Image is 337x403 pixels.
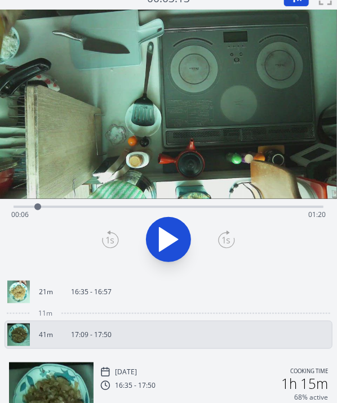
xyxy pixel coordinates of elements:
img: 250907081014_thumb.jpeg [7,324,30,346]
p: [DATE] [115,367,137,377]
p: 16:35 - 16:57 [71,287,112,296]
p: 21m [39,287,53,296]
p: 16:35 - 17:50 [115,381,156,390]
p: 41m [39,330,53,339]
span: 00:06 [11,210,29,219]
p: 17:09 - 17:50 [71,330,112,339]
p: Cooking time [290,367,328,377]
img: 250907073625_thumb.jpeg [7,281,30,303]
span: 01:20 [308,210,326,219]
p: 68% active [294,393,328,402]
span: 11m [38,309,52,318]
h2: 1h 15m [281,377,328,391]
